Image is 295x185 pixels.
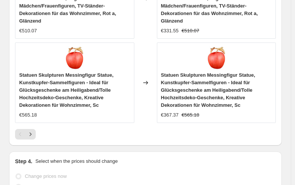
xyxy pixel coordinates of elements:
nav: Pagination [15,129,36,140]
strike: €510.07 [182,27,199,35]
img: 51ipNzeJW7L_80x.jpg [63,47,86,69]
div: €367.37 [161,111,179,119]
span: Change prices now [25,173,67,179]
div: €565.18 [19,111,37,119]
div: €331.55 [161,27,179,35]
button: Next [25,129,36,140]
span: Statuen Skulpturen Messingfigur Statue, Kunstkupfer-Sammelfiguren - Ideal für Glücksgeschenke am ... [161,72,255,108]
img: 51ipNzeJW7L_80x.jpg [205,47,228,69]
strike: €565.18 [182,111,199,119]
span: Statuen Skulpturen Messingfigur Statue, Kunstkupfer-Sammelfiguren - Ideal für Glücksgeschenke am ... [19,72,114,108]
p: Select when the prices should change [35,158,118,165]
div: €510.07 [19,27,37,35]
h2: Step 4. [15,158,32,165]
